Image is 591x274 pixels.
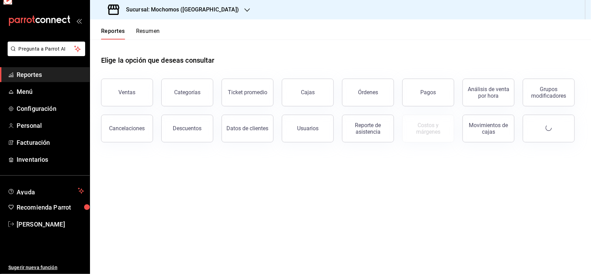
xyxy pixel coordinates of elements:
[222,79,274,106] button: Ticket promedio
[101,79,153,106] button: Ventas
[282,79,334,106] button: Cajas
[109,125,145,132] div: Cancelaciones
[17,220,84,229] span: [PERSON_NAME]
[17,87,84,96] span: Menú
[227,125,269,132] div: Datos de clientes
[119,89,136,96] div: Ventas
[17,155,84,164] span: Inventarios
[136,28,160,39] button: Resumen
[17,138,84,147] span: Facturación
[297,125,319,132] div: Usuarios
[527,86,570,99] div: Grupos modificadores
[523,79,575,106] button: Grupos modificadores
[19,45,74,53] span: Pregunta a Parrot AI
[161,115,213,142] button: Descuentos
[407,122,450,135] div: Costos y márgenes
[17,203,84,212] span: Recomienda Parrot
[101,28,125,39] button: Reportes
[402,79,454,106] button: Pagos
[467,122,510,135] div: Movimientos de cajas
[342,79,394,106] button: Órdenes
[282,115,334,142] button: Usuarios
[8,264,84,271] span: Sugerir nueva función
[463,79,514,106] button: Análisis de venta por hora
[301,89,315,96] div: Cajas
[101,55,215,65] h1: Elige la opción que deseas consultar
[467,86,510,99] div: Análisis de venta por hora
[120,6,239,14] h3: Sucursal: Mochomos ([GEOGRAPHIC_DATA])
[342,115,394,142] button: Reporte de asistencia
[161,79,213,106] button: Categorías
[402,115,454,142] button: Contrata inventarios para ver este reporte
[421,89,436,96] div: Pagos
[8,42,85,56] button: Pregunta a Parrot AI
[347,122,389,135] div: Reporte de asistencia
[17,121,84,130] span: Personal
[17,187,75,195] span: Ayuda
[222,115,274,142] button: Datos de clientes
[101,28,160,39] div: navigation tabs
[76,18,82,24] button: open_drawer_menu
[173,125,202,132] div: Descuentos
[101,115,153,142] button: Cancelaciones
[5,50,85,58] a: Pregunta a Parrot AI
[174,89,200,96] div: Categorías
[17,104,84,113] span: Configuración
[358,89,378,96] div: Órdenes
[228,89,267,96] div: Ticket promedio
[17,70,84,79] span: Reportes
[463,115,514,142] button: Movimientos de cajas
